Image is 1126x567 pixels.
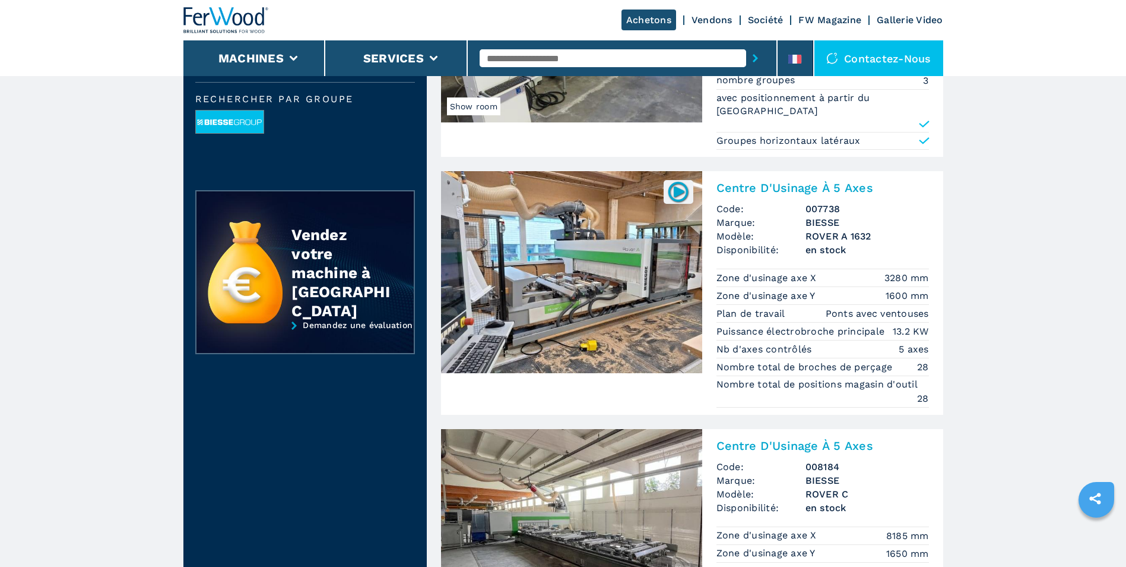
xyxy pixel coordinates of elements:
[716,529,820,542] p: Zone d'usinage axe X
[805,474,929,487] h3: BIESSE
[716,307,788,320] p: Plan de travail
[716,343,815,356] p: Nb d'axes contrôlés
[291,225,390,320] div: Vendez votre machine à [GEOGRAPHIC_DATA]
[716,474,805,487] span: Marque:
[716,547,819,560] p: Zone d'usinage axe Y
[805,243,929,257] span: en stock
[447,97,500,115] span: Show room
[716,289,819,303] p: Zone d'usinage axe Y
[716,216,805,229] span: Marque:
[667,180,690,203] img: 007738
[195,320,415,363] a: Demandez une évaluation
[923,74,928,87] em: 3
[716,181,929,195] h2: Centre D'Usinage À 5 Axes
[183,7,269,33] img: Ferwood
[805,460,929,474] h3: 008184
[1076,514,1117,558] iframe: Chat
[196,111,264,134] img: image
[899,342,929,356] em: 5 axes
[716,243,805,257] span: Disponibilité:
[814,40,943,76] div: Contactez-nous
[363,51,424,65] button: Services
[441,171,702,373] img: Centre D'Usinage À 5 Axes BIESSE ROVER A 1632
[218,51,284,65] button: Machines
[877,14,943,26] a: Gallerie Video
[195,94,415,104] span: Rechercher par groupe
[805,202,929,216] h3: 007738
[805,501,929,515] span: en stock
[716,229,805,243] span: Modèle:
[716,439,929,453] h2: Centre D'Usinage À 5 Axes
[716,74,798,87] p: nombre groupes
[805,487,929,501] h3: ROVER C
[917,360,929,374] em: 28
[886,289,929,303] em: 1600 mm
[826,52,838,64] img: Contactez-nous
[805,216,929,229] h3: BIESSE
[716,361,896,374] p: Nombre total de broches de perçage
[746,45,765,72] button: submit-button
[621,10,676,30] a: Achetons
[716,378,921,391] p: Nombre total de positions magasin d'outil
[886,529,929,543] em: 8185 mm
[893,325,929,338] em: 13.2 KW
[886,547,929,560] em: 1650 mm
[1080,484,1110,514] a: sharethis
[441,171,943,414] a: Centre D'Usinage À 5 Axes BIESSE ROVER A 1632007738Centre D'Usinage À 5 AxesCode:007738Marque:BIE...
[716,501,805,515] span: Disponibilité:
[716,272,820,285] p: Zone d'usinage axe X
[692,14,732,26] a: Vendons
[716,325,888,338] p: Puissance électrobroche principale
[748,14,784,26] a: Société
[716,202,805,216] span: Code:
[716,487,805,501] span: Modèle:
[798,14,861,26] a: FW Magazine
[826,307,929,320] em: Ponts avec ventouses
[716,134,861,147] p: Groupes horizontaux latéraux
[716,92,929,118] p: avec positionnement à partir du [GEOGRAPHIC_DATA]
[917,392,929,405] em: 28
[884,271,929,285] em: 3280 mm
[805,229,929,243] h3: ROVER A 1632
[716,460,805,474] span: Code:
